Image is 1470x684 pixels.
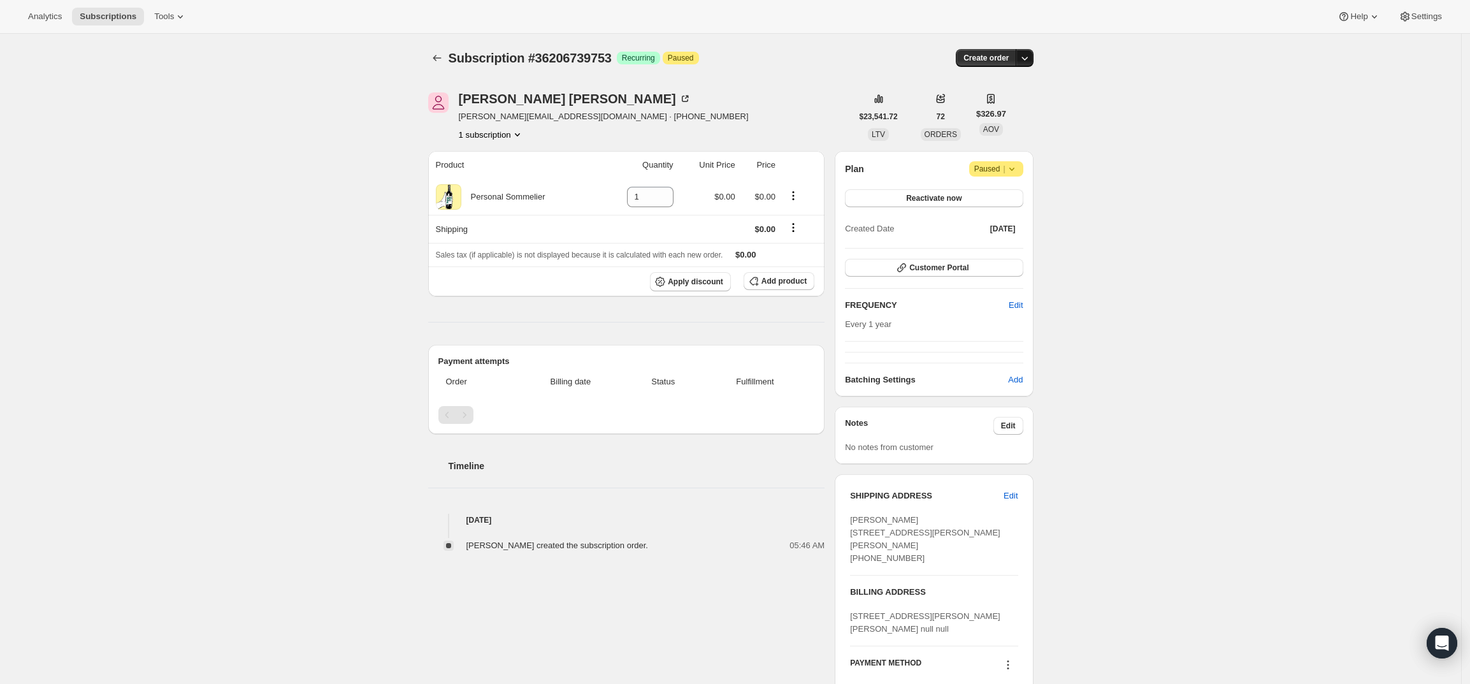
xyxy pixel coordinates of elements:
span: [PERSON_NAME] [STREET_ADDRESS][PERSON_NAME][PERSON_NAME] [PHONE_NUMBER] [850,515,1000,563]
button: Add [1000,370,1030,390]
span: Edit [1004,490,1018,502]
span: Help [1350,11,1367,22]
button: 72 [929,108,953,126]
span: Paused [668,53,694,63]
button: Settings [1391,8,1450,25]
div: Open Intercom Messenger [1427,628,1457,659]
span: | [1003,164,1005,174]
h2: Payment attempts [438,355,815,368]
button: Subscriptions [428,49,446,67]
span: $0.00 [754,192,775,201]
span: Sales tax (if applicable) is not displayed because it is calculated with each new order. [436,251,723,259]
span: Subscription #36206739753 [449,51,612,65]
span: 05:46 AM [789,539,825,552]
span: Analytics [28,11,62,22]
span: Apply discount [668,277,723,287]
button: Customer Portal [845,259,1023,277]
span: Recurring [622,53,655,63]
th: Unit Price [677,151,739,179]
span: No notes from customer [845,442,933,452]
div: Personal Sommelier [461,191,545,203]
button: Product actions [783,189,803,203]
button: Edit [996,486,1025,506]
h3: BILLING ADDRESS [850,586,1018,599]
span: [DATE] [990,224,1016,234]
span: $23,541.72 [860,112,898,122]
span: [STREET_ADDRESS][PERSON_NAME][PERSON_NAME] null null [850,611,1000,634]
span: $0.00 [735,250,756,259]
button: Analytics [20,8,69,25]
span: Every 1 year [845,319,891,329]
button: Tools [147,8,194,25]
nav: Pagination [438,406,815,424]
button: Add product [744,272,814,290]
th: Shipping [428,215,600,243]
span: Status [631,375,696,388]
span: [PERSON_NAME][EMAIL_ADDRESS][DOMAIN_NAME] · [PHONE_NUMBER] [459,110,749,123]
span: Reactivate now [906,193,962,203]
div: [PERSON_NAME] [PERSON_NAME] [459,92,691,105]
span: AOV [983,125,999,134]
span: Tools [154,11,174,22]
h3: SHIPPING ADDRESS [850,490,1004,502]
span: Settings [1411,11,1442,22]
span: 72 [937,112,945,122]
span: LTV [872,130,885,139]
button: Product actions [459,128,524,141]
h6: Batching Settings [845,374,1008,386]
img: product img [436,184,461,210]
h2: Plan [845,163,864,175]
h4: [DATE] [428,514,825,527]
th: Quantity [600,151,677,179]
button: Apply discount [650,272,731,291]
span: $0.00 [714,192,735,201]
span: Add product [761,276,807,286]
button: $23,541.72 [852,108,905,126]
span: Edit [1009,299,1023,312]
th: Price [739,151,779,179]
h2: FREQUENCY [845,299,1009,312]
button: Subscriptions [72,8,144,25]
th: Order [438,368,515,396]
h3: Notes [845,417,993,435]
span: Edit [1001,421,1016,431]
span: Customer Portal [909,263,969,273]
span: Create order [963,53,1009,63]
button: Shipping actions [783,221,803,235]
button: Edit [993,417,1023,435]
span: Add [1008,374,1023,386]
span: $326.97 [976,108,1006,120]
h2: Timeline [449,460,825,472]
button: Create order [956,49,1016,67]
span: ORDERS [925,130,957,139]
span: Subscriptions [80,11,136,22]
span: Billing date [518,375,623,388]
span: Tom Mason [428,92,449,113]
th: Product [428,151,600,179]
h3: PAYMENT METHOD [850,658,921,675]
span: $0.00 [754,224,775,234]
button: Edit [1001,295,1030,316]
button: Help [1330,8,1388,25]
span: Paused [974,163,1018,175]
span: Fulfillment [703,375,807,388]
button: Reactivate now [845,189,1023,207]
span: Created Date [845,222,894,235]
button: [DATE] [983,220,1023,238]
span: [PERSON_NAME] created the subscription order. [466,541,648,550]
